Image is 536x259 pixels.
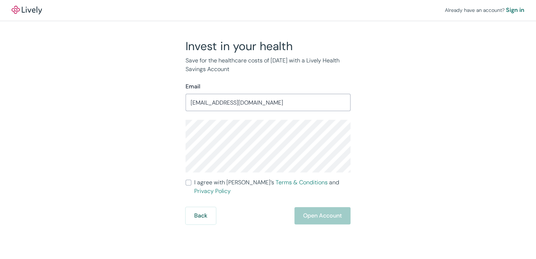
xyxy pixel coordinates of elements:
span: I agree with [PERSON_NAME]’s and [194,178,350,196]
h2: Invest in your health [186,39,350,53]
button: Back [186,207,216,224]
p: Save for the healthcare costs of [DATE] with a Lively Health Savings Account [186,56,350,74]
img: Lively [12,6,42,14]
a: Terms & Conditions [276,179,328,186]
a: LivelyLively [12,6,42,14]
a: Sign in [506,6,524,14]
a: Privacy Policy [194,187,231,195]
div: Already have an account? [445,6,524,14]
label: Email [186,82,200,91]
